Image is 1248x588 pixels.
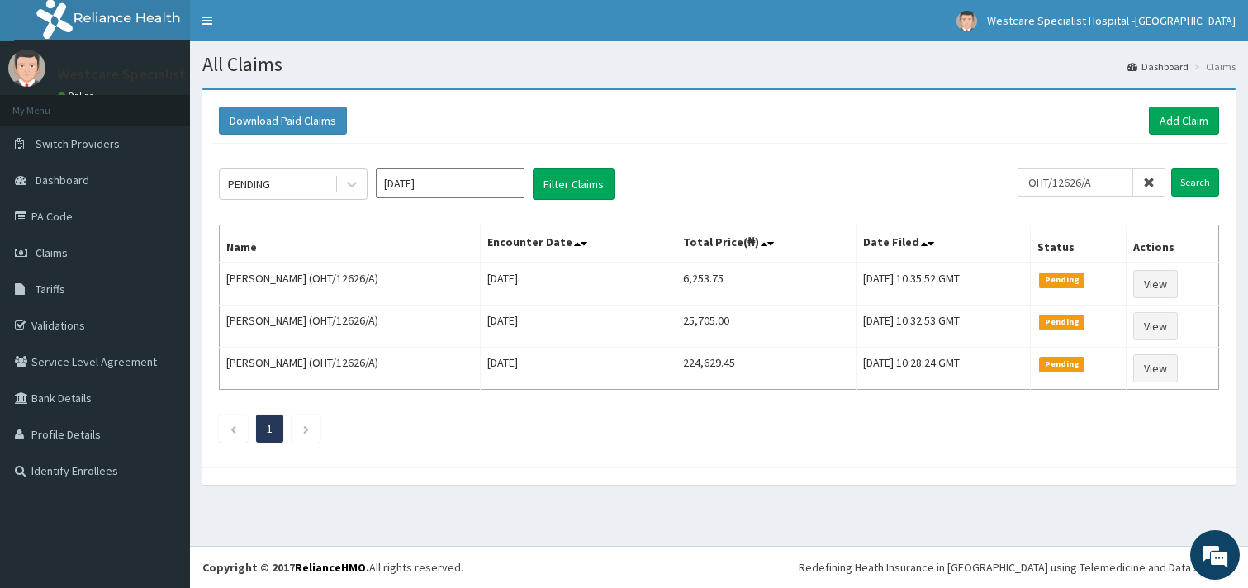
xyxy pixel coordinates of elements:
th: Encounter Date [481,225,676,263]
th: Status [1031,225,1127,263]
th: Total Price(₦) [676,225,857,263]
span: Pending [1039,315,1084,330]
a: View [1133,312,1178,340]
a: Previous page [230,421,237,436]
button: Filter Claims [533,168,615,200]
a: View [1133,270,1178,298]
img: User Image [956,11,977,31]
td: [DATE] 10:35:52 GMT [857,263,1031,306]
input: Select Month and Year [376,168,524,198]
td: [DATE] [481,306,676,348]
li: Claims [1190,59,1236,73]
td: [PERSON_NAME] (OHT/12626/A) [220,306,481,348]
td: 6,253.75 [676,263,857,306]
th: Name [220,225,481,263]
span: Pending [1039,357,1084,372]
span: Dashboard [36,173,89,187]
td: [DATE] 10:28:24 GMT [857,348,1031,390]
p: Westcare Specialist Hospital -[GEOGRAPHIC_DATA] [58,67,388,82]
a: Online [58,90,97,102]
input: Search by HMO ID [1018,168,1133,197]
footer: All rights reserved. [190,546,1248,588]
h1: All Claims [202,54,1236,75]
span: Tariffs [36,282,65,296]
span: Switch Providers [36,136,120,151]
a: Page 1 is your current page [267,421,273,436]
td: [DATE] 10:32:53 GMT [857,306,1031,348]
div: Redefining Heath Insurance in [GEOGRAPHIC_DATA] using Telemedicine and Data Science! [799,559,1236,576]
img: User Image [8,50,45,87]
div: PENDING [228,176,270,192]
td: [PERSON_NAME] (OHT/12626/A) [220,263,481,306]
button: Download Paid Claims [219,107,347,135]
span: Claims [36,245,68,260]
span: Westcare Specialist Hospital -[GEOGRAPHIC_DATA] [987,13,1236,28]
strong: Copyright © 2017 . [202,560,369,575]
th: Actions [1127,225,1219,263]
input: Search [1171,168,1219,197]
a: Dashboard [1127,59,1189,73]
a: Next page [302,421,310,436]
a: View [1133,354,1178,382]
td: [DATE] [481,348,676,390]
td: [PERSON_NAME] (OHT/12626/A) [220,348,481,390]
td: [DATE] [481,263,676,306]
span: Pending [1039,273,1084,287]
td: 224,629.45 [676,348,857,390]
th: Date Filed [857,225,1031,263]
a: RelianceHMO [295,560,366,575]
a: Add Claim [1149,107,1219,135]
td: 25,705.00 [676,306,857,348]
